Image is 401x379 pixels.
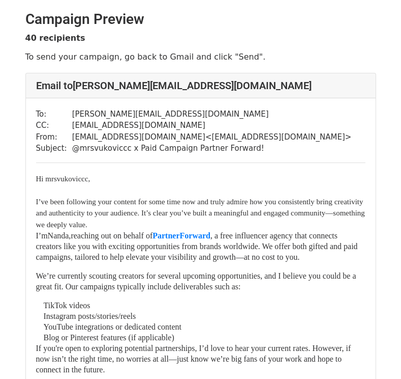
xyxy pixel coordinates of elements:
[36,131,72,143] td: From:
[44,333,174,342] font: Blog or Pinterest features (if applicable)
[48,231,71,240] span: Nanda,
[72,131,352,143] td: [EMAIL_ADDRESS][DOMAIN_NAME] < [EMAIL_ADDRESS][DOMAIN_NAME] >
[36,173,365,185] div: ​Hi mrsvukoviccc,
[72,120,352,131] td: [EMAIL_ADDRESS][DOMAIN_NAME]
[44,312,136,320] font: Instagram posts/stories/reels
[72,143,352,154] td: @mrsvukoviccc x Paid Campaign Partner Forward!
[36,272,356,291] font: We’re currently scouting creators for several upcoming opportunities, and I believe you could be ...
[36,231,358,261] font: I’m reaching out on behalf of , a free influencer agency that connects creators like you with exc...
[152,231,210,240] a: PartnerForward
[36,109,72,120] td: To:
[25,11,376,28] h2: Campaign Preview
[36,79,365,92] h4: Email to [PERSON_NAME][EMAIL_ADDRESS][DOMAIN_NAME]
[25,33,85,43] strong: 40 recipients
[25,51,376,62] p: To send your campaign, go back to Gmail and click "Send".
[36,198,365,229] span: I’ve been following your content for some time now and truly admire how you consistently bring cr...
[44,322,182,331] font: YouTube integrations or dedicated content
[44,301,90,310] font: TikTok videos
[36,344,351,374] font: If you're open to exploring potential partnerships, I’d love to hear your current rates. However,...
[36,143,72,154] td: Subject:
[72,109,352,120] td: [PERSON_NAME][EMAIL_ADDRESS][DOMAIN_NAME]
[36,120,72,131] td: CC:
